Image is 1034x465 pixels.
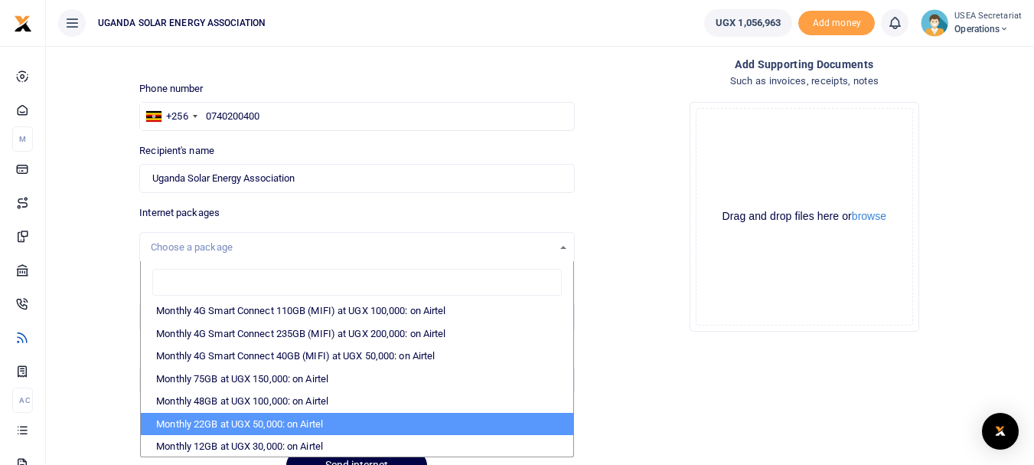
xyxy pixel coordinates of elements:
div: Drag and drop files here or [696,209,912,224]
span: UGX 1,056,963 [716,15,781,31]
img: profile-user [921,9,948,37]
div: Open Intercom Messenger [982,413,1019,450]
a: profile-user USEA Secretariat Operations [921,9,1022,37]
a: logo-small logo-large logo-large [14,17,32,28]
a: UGX 1,056,963 [704,9,792,37]
h4: Add supporting Documents [587,56,1022,73]
li: Ac [12,388,33,413]
span: Operations [954,22,1022,36]
li: Wallet ballance [698,9,798,37]
li: Monthly 22GB at UGX 50,000: on Airtel [141,413,572,436]
h4: Such as invoices, receipts, notes [587,73,1022,90]
span: UGANDA SOLAR ENERGY ASSOCIATION [92,16,272,30]
button: browse [852,211,886,221]
div: +256 [166,109,188,124]
span: Add money [798,11,875,36]
input: Enter phone number [139,102,574,131]
input: Enter extra information [139,365,574,395]
li: Monthly 48GB at UGX 100,000: on Airtel [141,390,572,413]
label: Phone number [139,81,203,97]
li: Monthly 4G Smart Connect 40GB (MIFI) at UGX 50,000: on Airtel [141,345,572,368]
small: USEA Secretariat [954,10,1022,23]
img: logo-small [14,15,32,33]
li: Monthly 4G Smart Connect 110GB (MIFI) at UGX 100,000: on Airtel [141,300,572,323]
li: Monthly 75GB at UGX 150,000: on Airtel [141,368,572,391]
label: Memo for this transaction [139,345,253,360]
li: Monthly 4G Smart Connect 235GB (MIFI) at UGX 200,000: on Airtel [141,323,572,345]
div: Uganda: +256 [140,103,201,130]
input: MTN & Airtel numbers are validated [139,164,574,193]
div: Choose a package [151,240,552,255]
li: Monthly 12GB at UGX 30,000: on Airtel [141,435,572,458]
label: Reason you are spending [139,275,250,290]
div: File Uploader [690,102,919,332]
a: Add money [798,16,875,28]
label: Internet packages [139,205,220,221]
label: Recipient's name [139,143,214,159]
li: Toup your wallet [798,11,875,36]
li: M [12,126,33,152]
